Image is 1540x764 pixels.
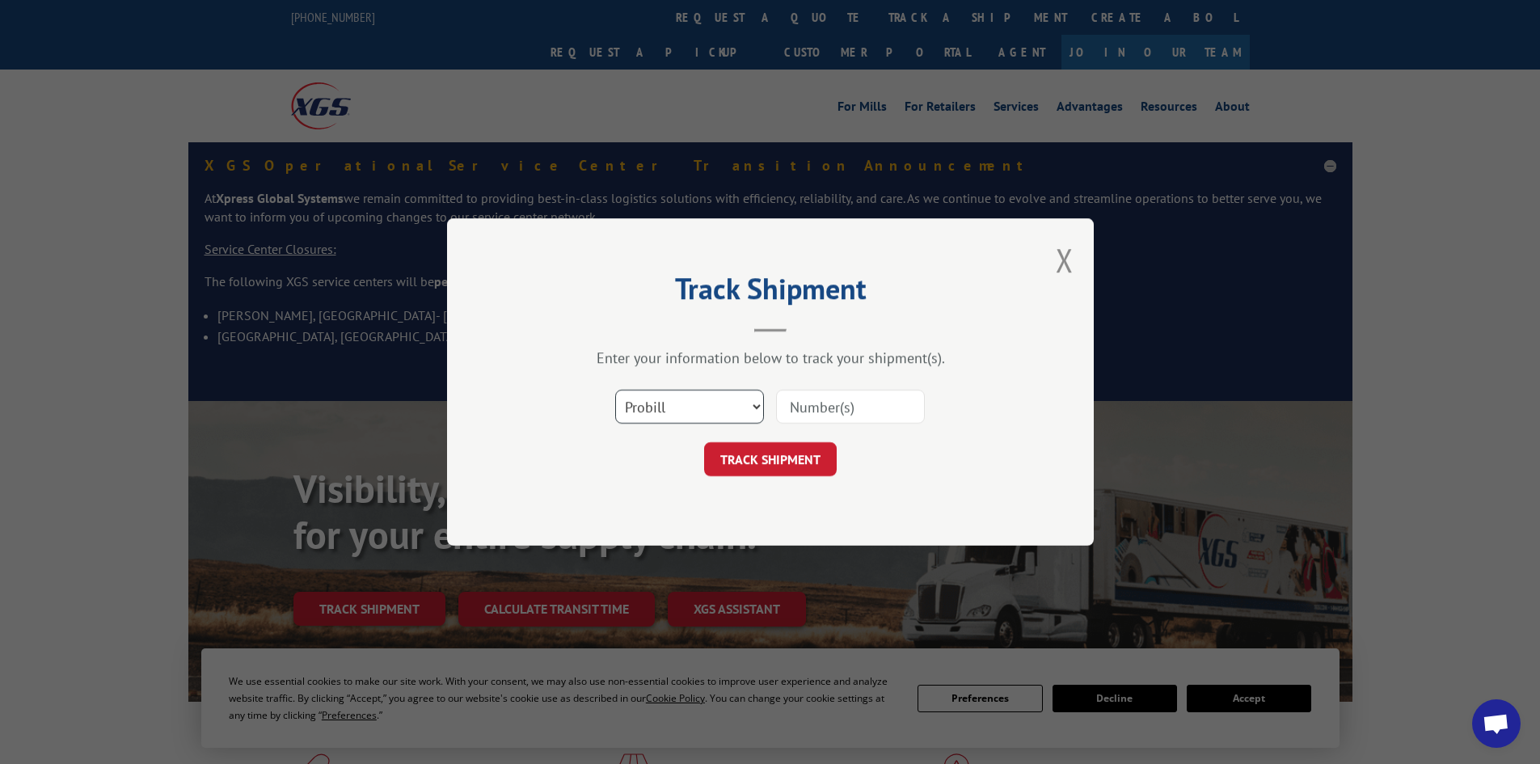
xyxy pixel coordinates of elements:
a: Open chat [1472,699,1521,748]
input: Number(s) [776,390,925,424]
div: Enter your information below to track your shipment(s). [528,348,1013,367]
button: TRACK SHIPMENT [704,442,837,476]
h2: Track Shipment [528,277,1013,308]
button: Close modal [1056,238,1074,281]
